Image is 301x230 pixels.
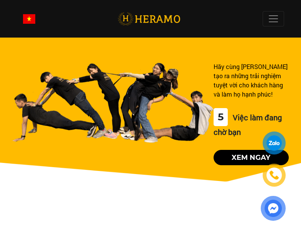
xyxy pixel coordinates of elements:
a: phone-icon [264,165,285,186]
img: logo [118,11,180,27]
img: banner [12,62,214,143]
div: Hãy cùng [PERSON_NAME] tạo ra những trải nghiệm tuyệt vời cho khách hàng và làm họ hạnh phúc! [214,62,289,99]
img: vn-flag.png [23,14,35,24]
button: Xem ngay [214,150,289,165]
span: Việc làm đang chờ bạn [214,112,282,137]
img: phone-icon [268,170,280,181]
div: 5 [214,108,228,126]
